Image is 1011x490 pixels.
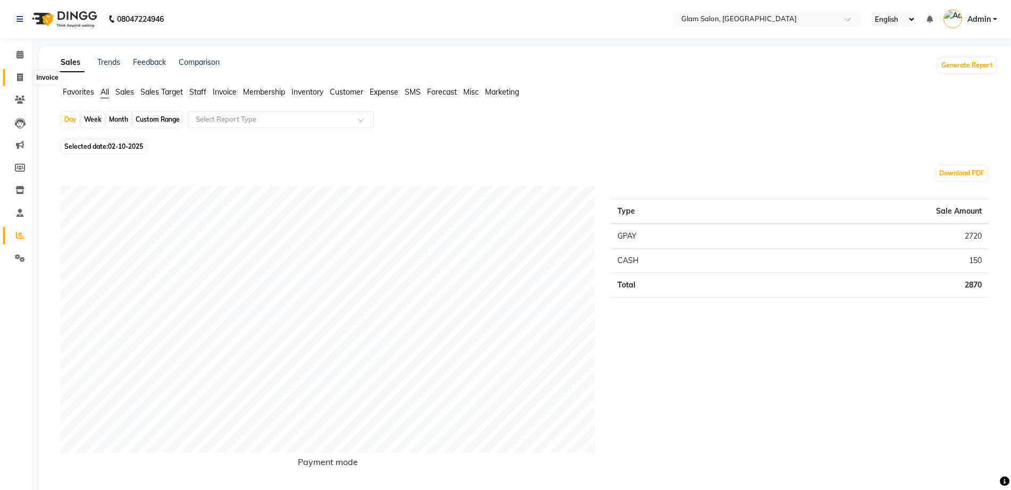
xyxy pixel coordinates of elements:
span: Marketing [485,87,519,97]
div: Invoice [34,71,61,84]
img: logo [27,4,100,34]
div: Day [62,112,79,127]
span: Selected date: [62,140,146,153]
div: Month [106,112,131,127]
div: Custom Range [133,112,182,127]
a: Trends [97,57,120,67]
td: CASH [611,249,750,273]
span: Sales [115,87,134,97]
td: GPAY [611,224,750,249]
img: Admin [943,10,962,28]
button: Generate Report [939,58,996,73]
a: Feedback [133,57,166,67]
span: Admin [967,14,991,25]
button: Download PDF [937,166,987,181]
span: Invoice [213,87,237,97]
span: Forecast [427,87,457,97]
div: Week [81,112,104,127]
span: Membership [243,87,285,97]
th: Type [611,199,750,224]
td: 150 [750,249,988,273]
span: Inventory [291,87,323,97]
td: 2720 [750,224,988,249]
h6: Payment mode [61,457,595,471]
span: Sales Target [140,87,183,97]
span: Customer [330,87,363,97]
span: SMS [405,87,421,97]
span: 02-10-2025 [108,142,143,150]
span: Favorites [63,87,94,97]
a: Sales [56,53,85,72]
td: Total [611,273,750,298]
span: Misc [463,87,479,97]
th: Sale Amount [750,199,988,224]
a: Comparison [179,57,220,67]
span: Expense [370,87,398,97]
td: 2870 [750,273,988,298]
span: All [101,87,109,97]
span: Staff [189,87,206,97]
b: 08047224946 [117,4,164,34]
